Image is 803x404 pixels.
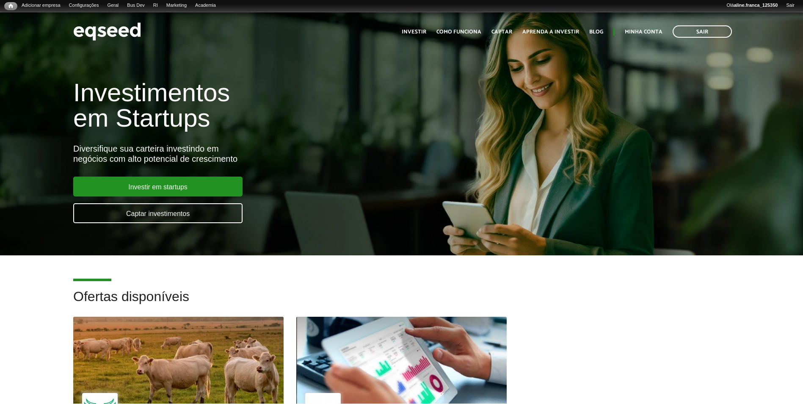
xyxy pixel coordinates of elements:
a: Academia [191,2,220,9]
a: Investir em startups [73,177,243,196]
a: Geral [103,2,123,9]
a: Investir [402,29,426,35]
a: Captar investimentos [73,203,243,223]
a: Como funciona [436,29,481,35]
a: Aprenda a investir [522,29,579,35]
a: Oláaline.franca_125350 [723,2,782,9]
a: Bus Dev [123,2,149,9]
a: Minha conta [625,29,662,35]
a: Início [4,2,17,10]
a: Configurações [65,2,103,9]
h1: Investimentos em Startups [73,80,462,131]
strong: aline.franca_125350 [734,3,778,8]
img: EqSeed [73,20,141,43]
div: Diversifique sua carteira investindo em negócios com alto potencial de crescimento [73,144,462,164]
h2: Ofertas disponíveis [73,289,730,317]
a: Captar [491,29,512,35]
a: Sair [673,25,732,38]
a: Blog [589,29,603,35]
a: Adicionar empresa [17,2,65,9]
span: Início [8,3,13,9]
a: Sair [782,2,799,9]
a: RI [149,2,162,9]
a: Marketing [162,2,191,9]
